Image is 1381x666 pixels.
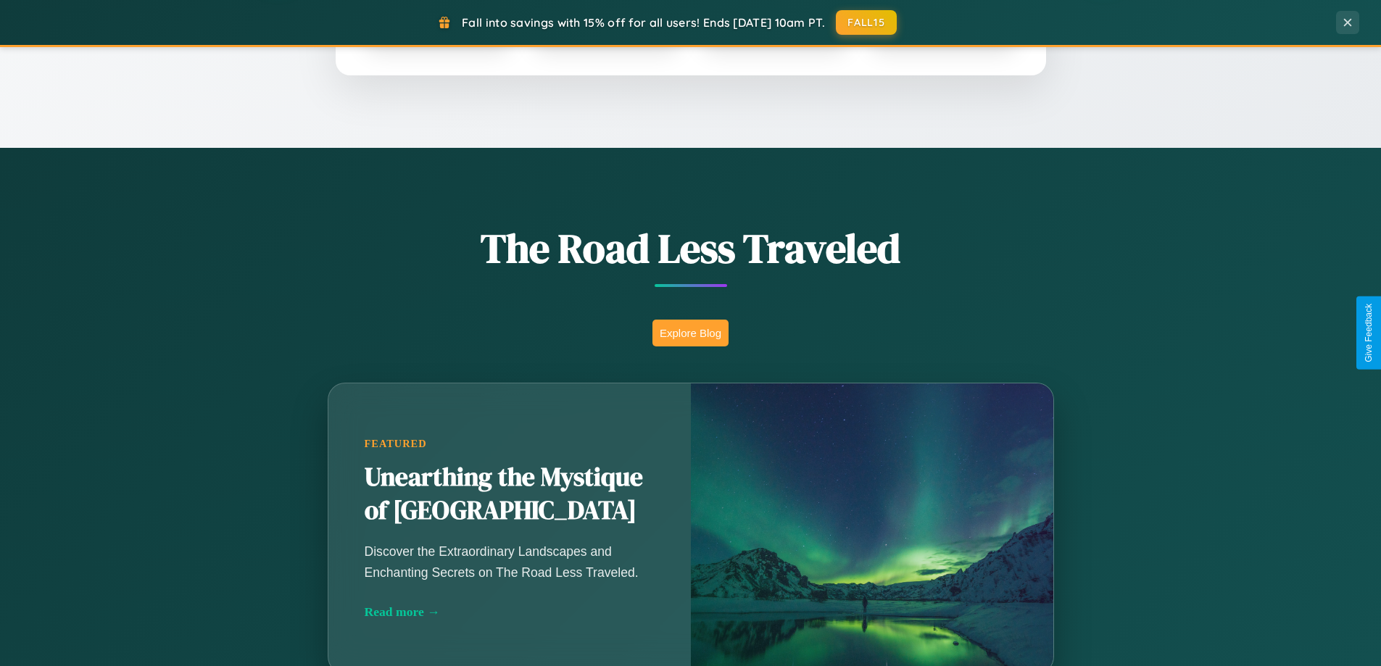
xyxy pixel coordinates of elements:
h1: The Road Less Traveled [256,220,1126,276]
div: Featured [365,438,655,450]
span: Fall into savings with 15% off for all users! Ends [DATE] 10am PT. [462,15,825,30]
button: FALL15 [836,10,897,35]
div: Read more → [365,604,655,620]
div: Give Feedback [1364,304,1374,362]
h2: Unearthing the Mystique of [GEOGRAPHIC_DATA] [365,461,655,528]
p: Discover the Extraordinary Landscapes and Enchanting Secrets on The Road Less Traveled. [365,541,655,582]
button: Explore Blog [652,320,729,346]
